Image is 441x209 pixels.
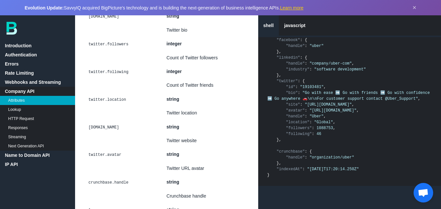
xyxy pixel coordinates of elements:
[305,149,307,154] span: :
[333,120,335,125] span: ,
[309,108,356,113] span: "[URL][DOMAIN_NAME]"
[300,38,302,42] span: :
[166,13,179,19] strong: string
[286,67,309,72] span: "industry"
[352,61,354,66] span: ,
[286,44,305,48] span: "handle"
[303,79,305,83] span: {
[305,114,307,119] span: :
[163,106,249,120] td: Twitter location
[276,79,298,83] span: "twitter"
[298,91,300,95] span: :
[305,61,307,66] span: :
[305,155,307,160] span: :
[312,132,314,136] span: :
[7,22,17,35] img: bp-logo-B-teal.svg
[286,85,295,89] span: "id"
[314,67,366,72] span: "software development"
[280,5,304,10] a: Learn more
[166,152,179,157] strong: string
[286,91,298,95] span: "bio"
[25,5,64,10] strong: Evolution Update:
[286,108,305,113] span: "avatar"
[87,97,127,103] code: twitter.location
[309,67,312,72] span: :
[300,55,302,60] span: :
[303,167,305,172] span: :
[276,167,302,172] span: "indexedAt"
[286,126,312,130] span: "followers"
[87,152,122,158] code: twitter.avatar
[307,167,359,172] span: "[DATE]T17:20:14.250Z"
[166,69,182,74] strong: integer
[305,38,307,42] span: {
[312,126,314,130] span: :
[309,155,354,160] span: "organization/uber"
[309,44,323,48] span: "uber"
[298,79,300,83] span: :
[163,51,249,65] td: Count of Twitter followers
[267,91,432,101] span: "Go with ease ➡️ Go with friends ➡️ Go with confidence ➡️ Go anywhere 🚗
[87,13,120,20] code: [DOMAIN_NAME]
[163,189,249,203] td: Crunchbase handle
[163,23,249,37] td: Twitter bio
[276,38,300,42] span: "facebook"
[267,173,270,177] span: }
[166,179,179,185] strong: string
[309,149,312,154] span: {
[309,120,312,125] span: :
[305,102,352,107] span: "[URL][DOMAIN_NAME]"
[309,114,323,119] span: "Uber"
[300,85,323,89] span: "19103481"
[163,78,249,92] td: Count of Twitter friends
[279,15,310,36] a: javascript
[413,4,417,11] button: Dismiss announcement
[305,44,307,48] span: :
[276,138,281,142] span: },
[317,132,321,136] span: 46
[414,183,433,202] div: Open chat
[87,69,129,75] code: twitter.following
[286,61,305,66] span: "handle"
[305,108,307,113] span: :
[166,41,182,46] strong: integer
[286,114,305,119] span: "handle"
[286,120,309,125] span: "location"
[258,15,279,36] a: shell
[87,124,120,131] code: [DOMAIN_NAME]
[286,132,312,136] span: "following"
[276,149,305,154] span: "crunchbase"
[25,5,304,10] span: SavvyIQ acquired BigPicture's technology and is building the next-generation of business intellig...
[323,85,326,89] span: ,
[356,108,359,113] span: ,
[309,61,352,66] span: "company/uber-com"
[276,73,281,78] span: },
[307,97,317,101] span: \n\n
[87,179,129,186] code: crunchbase.handle
[295,85,298,89] span: :
[286,102,300,107] span: "site"
[333,126,335,130] span: ,
[286,155,305,160] span: "handle"
[323,114,326,119] span: ,
[163,134,249,147] td: Twitter website
[87,41,129,48] code: twitter.followers
[163,161,249,175] td: Twitter URL avatar
[352,102,354,107] span: ,
[317,97,418,101] span: For customer support contact @Uber_Support"
[276,50,281,54] span: },
[276,55,300,60] span: "linkedin"
[418,97,420,101] span: ,
[166,124,179,129] strong: string
[317,126,333,130] span: 1088753
[166,97,179,102] strong: string
[305,55,307,60] span: {
[300,102,302,107] span: :
[314,120,333,125] span: "Global"
[276,161,281,166] span: },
